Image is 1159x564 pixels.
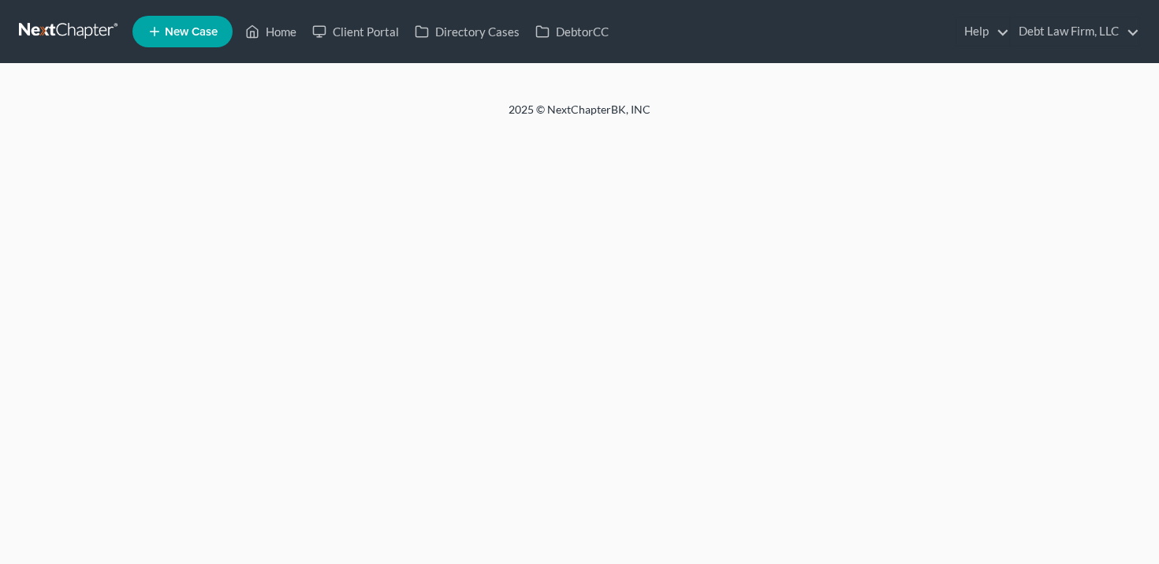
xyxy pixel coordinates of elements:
a: DebtorCC [527,17,617,46]
a: Directory Cases [407,17,527,46]
a: Help [956,17,1009,46]
a: Client Portal [304,17,407,46]
new-legal-case-button: New Case [132,16,233,47]
div: 2025 © NextChapterBK, INC [130,102,1029,130]
a: Home [237,17,304,46]
a: Debt Law Firm, LLC [1011,17,1139,46]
